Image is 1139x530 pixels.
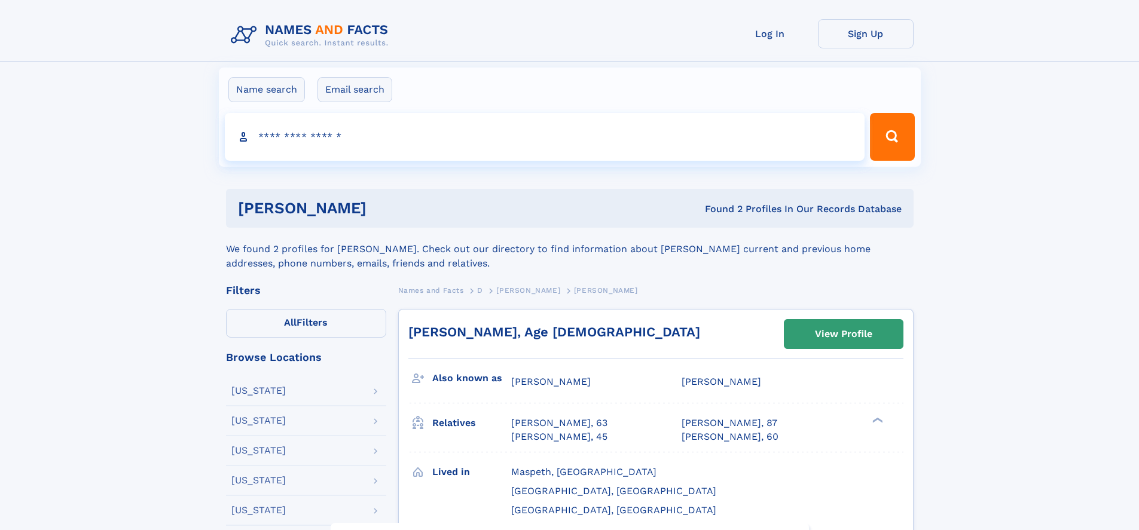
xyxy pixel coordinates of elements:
[231,506,286,515] div: [US_STATE]
[231,446,286,455] div: [US_STATE]
[231,416,286,425] div: [US_STATE]
[284,317,297,328] span: All
[511,376,591,387] span: [PERSON_NAME]
[870,113,914,161] button: Search Button
[225,113,865,161] input: search input
[226,309,386,338] label: Filters
[238,201,536,216] h1: [PERSON_NAME]
[496,286,560,295] span: [PERSON_NAME]
[682,376,761,387] span: [PERSON_NAME]
[231,476,286,485] div: [US_STATE]
[432,368,511,388] h3: Also known as
[784,320,903,348] a: View Profile
[496,283,560,298] a: [PERSON_NAME]
[511,416,607,430] a: [PERSON_NAME], 63
[574,286,638,295] span: [PERSON_NAME]
[536,203,902,216] div: Found 2 Profiles In Our Records Database
[815,320,872,348] div: View Profile
[226,228,914,271] div: We found 2 profiles for [PERSON_NAME]. Check out our directory to find information about [PERSON_...
[226,352,386,363] div: Browse Locations
[398,283,464,298] a: Names and Facts
[226,285,386,296] div: Filters
[682,430,778,443] a: [PERSON_NAME], 60
[818,19,914,48] a: Sign Up
[511,485,716,497] span: [GEOGRAPHIC_DATA], [GEOGRAPHIC_DATA]
[477,283,483,298] a: D
[722,19,818,48] a: Log In
[228,77,305,102] label: Name search
[226,19,398,51] img: Logo Names and Facts
[408,324,700,339] a: [PERSON_NAME], Age [DEMOGRAPHIC_DATA]
[682,416,777,430] a: [PERSON_NAME], 87
[511,504,716,516] span: [GEOGRAPHIC_DATA], [GEOGRAPHIC_DATA]
[511,430,607,443] a: [PERSON_NAME], 45
[432,462,511,482] h3: Lived in
[432,413,511,433] h3: Relatives
[231,386,286,396] div: [US_STATE]
[477,286,483,295] span: D
[511,466,656,477] span: Maspeth, [GEOGRAPHIC_DATA]
[317,77,392,102] label: Email search
[869,416,884,424] div: ❯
